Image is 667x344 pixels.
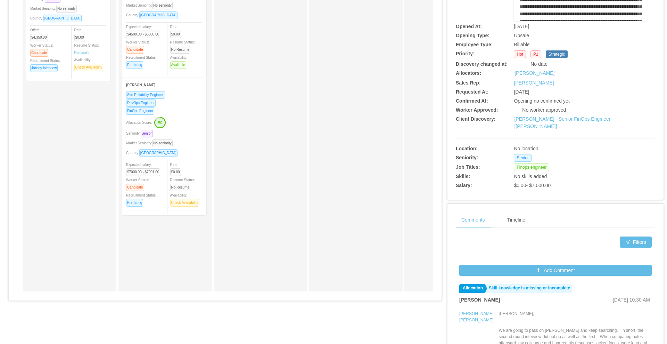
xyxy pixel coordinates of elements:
[126,61,143,69] span: Pre-hiring
[514,24,529,29] span: [DATE]
[514,183,551,188] span: $0.00 - $7,000.00
[456,24,482,29] b: Opened At:
[530,50,541,58] span: P1
[514,42,529,47] span: Billable
[459,284,485,293] a: Allocation
[456,80,481,86] b: Sales Rep:
[30,16,84,20] span: Country:
[456,212,491,228] div: Comments
[514,89,529,95] span: [DATE]
[126,99,156,107] span: DevOps Engineer
[514,163,549,171] span: Finops engineer
[170,193,202,205] span: Availability:
[170,163,184,174] span: Rate
[126,31,160,38] span: $4500.00 - $5000.00
[126,3,175,7] span: Market Seniority:
[456,51,475,56] b: Priority:
[459,297,500,303] strong: [PERSON_NAME]
[170,46,191,54] span: No Resume
[170,199,199,207] span: Check Availability
[456,98,488,104] b: Confirmed At:
[170,178,195,189] span: Resume Status:
[502,212,531,228] div: Timeline
[514,174,547,179] span: No skills added
[456,70,481,76] b: Allocators:
[126,91,165,99] span: Site Reliability Engineer
[126,184,144,191] span: Candidate
[613,297,650,303] span: [DATE] 10:30 AM
[30,7,80,10] span: Market Seniority:
[74,64,104,71] span: Check Availability
[126,121,152,125] span: Allocation Score:
[126,83,155,87] strong: [PERSON_NAME]
[74,28,88,39] span: Rate
[456,33,489,38] b: Opening Type:
[30,64,58,72] span: Jobsity interview
[514,145,614,152] div: No location
[514,80,554,86] a: [PERSON_NAME]
[152,117,166,128] button: 82
[514,70,554,77] a: [PERSON_NAME]
[126,107,154,115] span: FinOps Engineer
[126,46,144,54] span: Candidate
[514,116,610,129] a: [PERSON_NAME] - Senior FinOps Engineer [[PERSON_NAME]]
[30,59,61,70] span: Recruitment Status:
[514,50,526,58] span: Hot
[152,2,173,9] span: No seniority
[459,311,494,322] a: [PERSON_NAME] [PERSON_NAME]
[514,154,532,162] span: Senior
[30,28,51,39] span: Offer:
[126,25,163,36] span: Expected salary:
[170,168,181,176] span: $0.00
[456,107,498,113] b: Worker Approved:
[126,56,157,67] span: Recruitment Status:
[152,139,173,147] span: No seniority
[74,58,106,69] span: Availability:
[456,61,508,67] b: Discovery changed at:
[74,50,89,55] a: Resume1
[499,311,652,317] p: [PERSON_NAME],
[141,130,153,137] span: Senior
[456,155,478,160] b: Seniority:
[456,116,495,122] b: Client Discovery:
[485,284,572,293] a: Skill knowledge is missing or incomplete
[456,164,480,170] b: Job Titles:
[459,265,652,276] button: icon: plusAdd Comment
[530,61,547,67] span: No date
[139,11,178,19] span: [GEOGRAPHIC_DATA]
[126,40,149,51] span: Worker Status:
[74,34,85,41] span: $0.00
[170,40,195,51] span: Resume Status:
[126,131,156,135] span: Seniority:
[170,25,184,36] span: Rate
[456,174,470,179] b: Skills:
[456,42,493,47] b: Employee Type:
[43,15,82,22] span: [GEOGRAPHIC_DATA]
[126,151,180,155] span: Country:
[56,5,77,13] span: No seniority
[514,33,529,38] span: Upsale
[170,184,191,191] span: No Resume
[126,141,175,145] span: Market Seniority:
[620,237,652,248] button: icon: filterFilters
[30,43,53,55] span: Worker Status:
[158,120,162,124] text: 82
[126,163,163,174] span: Expected salary:
[514,98,569,104] span: Opening no confirmed yet
[126,193,157,205] span: Recruitment Status:
[170,31,181,38] span: $0.00
[74,43,99,55] span: Resume Status:
[126,168,160,176] span: $7000.00 - $7001.00
[456,183,472,188] b: Salary:
[456,89,488,95] b: Requested At:
[546,50,568,58] span: Strategic
[126,178,149,189] span: Worker Status:
[30,34,48,41] span: $4,350.00
[522,107,566,113] span: No worker approved
[456,146,478,151] b: Location:
[126,199,143,207] span: Pre-hiring
[170,56,189,67] span: Availability:
[139,149,178,157] span: [GEOGRAPHIC_DATA]
[30,49,48,57] span: Candidate
[126,13,180,17] span: Country:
